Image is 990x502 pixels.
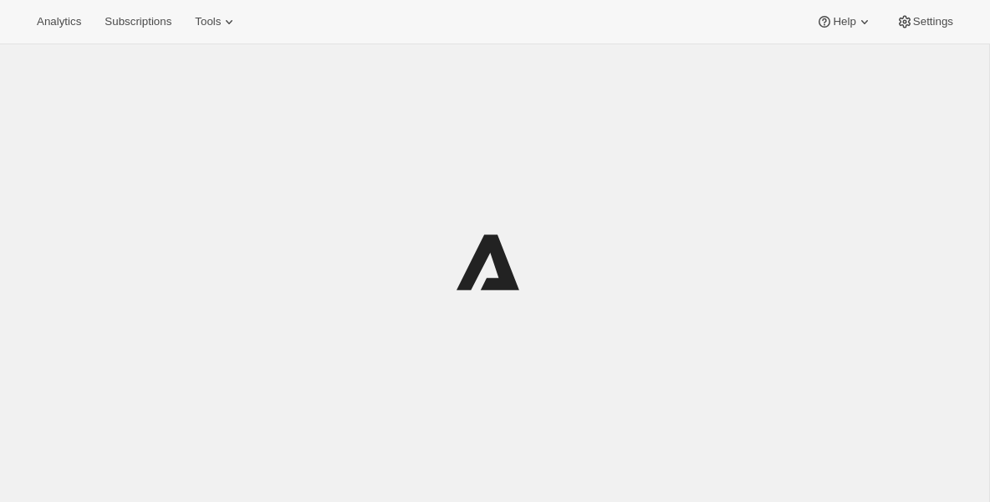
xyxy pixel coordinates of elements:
[195,15,221,28] span: Tools
[913,15,953,28] span: Settings
[105,15,171,28] span: Subscriptions
[27,10,91,33] button: Analytics
[37,15,81,28] span: Analytics
[833,15,855,28] span: Help
[94,10,181,33] button: Subscriptions
[886,10,963,33] button: Settings
[185,10,247,33] button: Tools
[806,10,882,33] button: Help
